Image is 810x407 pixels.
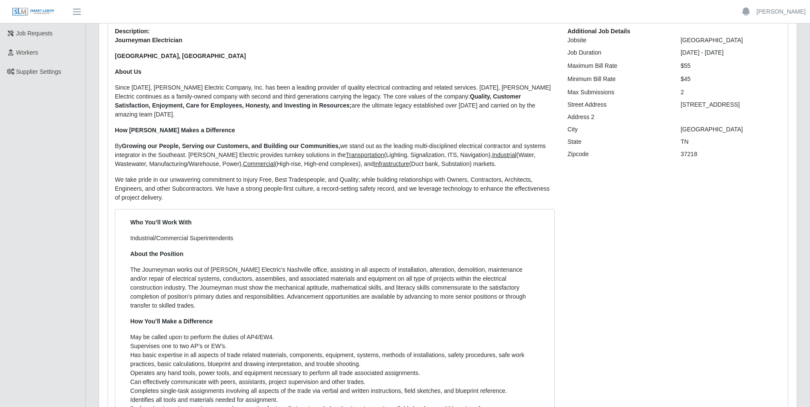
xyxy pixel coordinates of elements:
[561,88,674,97] div: Max Submissions
[674,88,787,97] div: 2
[115,28,150,35] b: Description:
[130,378,539,387] li: Can effectively communicate with peers, assistants, project supervision and other trades.
[561,150,674,159] div: Zipcode
[561,100,674,109] div: Street Address
[567,28,630,35] b: Additional Job Details
[130,395,539,404] li: Identifies all tools and materials needed for assignment.
[130,219,192,226] strong: Who You’ll Work With
[674,61,787,70] div: $55
[561,113,674,122] div: Address 2
[12,7,55,17] img: SLM Logo
[561,137,674,146] div: State
[130,265,539,310] p: The Journeyman works out of [PERSON_NAME] Electric’s Nashville office, assisting in all aspects o...
[561,36,674,45] div: Jobsite
[115,142,555,169] p: By we stand out as the leading multi-disciplined electrical contractor and systems integrator in ...
[115,83,555,119] p: Since [DATE], [PERSON_NAME] Electric Company, Inc. has been a leading provider of quality electri...
[130,234,539,243] p: Industrial/Commercial Superintendents
[243,160,275,167] u: Commercial
[561,125,674,134] div: City
[130,342,539,351] li: Supervises one to two AP’s or EW’s.
[674,125,787,134] div: [GEOGRAPHIC_DATA]
[115,175,555,202] p: We take pride in our unwavering commitment to Injury Free, Best Tradespeople, and Quality; while ...
[374,160,409,167] u: Infrastructure
[674,100,787,109] div: [STREET_ADDRESS]
[757,7,806,16] a: [PERSON_NAME]
[674,150,787,159] div: 37218
[16,49,38,56] span: Workers
[16,68,61,75] span: Supplier Settings
[115,37,182,44] strong: Journeyman Electrician
[115,127,235,134] strong: How [PERSON_NAME] Makes a Difference
[130,387,539,395] li: Completes single-task assignments involving all aspects of the trade via verbal and written instr...
[130,318,213,325] strong: How You’ll Make a Difference
[130,351,539,369] li: Has basic expertise in all aspects of trade related materials, components, equipment, systems, me...
[115,52,246,59] strong: [GEOGRAPHIC_DATA], [GEOGRAPHIC_DATA]
[674,75,787,84] div: $45
[115,93,521,109] strong: Quality, Customer Satisfaction, Enjoyment, Care for Employees, Honesty, and Investing in Resources;
[122,142,340,149] strong: Growing our People, Serving our Customers, and Building our Communities,
[561,61,674,70] div: Maximum Bill Rate
[561,48,674,57] div: Job Duration
[130,250,183,257] strong: About the Position
[492,151,516,158] u: Industrial
[674,48,787,57] div: [DATE] - [DATE]
[130,333,539,342] li: May be called upon to perform the duties of AP4/EW4.
[16,30,53,37] span: Job Requests
[346,151,384,158] u: Transportation
[674,36,787,45] div: [GEOGRAPHIC_DATA]
[130,369,539,378] li: Operates any hand tools, power tools, and equipment necessary to perform all trade associated ass...
[561,75,674,84] div: Minimum Bill Rate
[115,68,141,75] strong: About Us
[674,137,787,146] div: TN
